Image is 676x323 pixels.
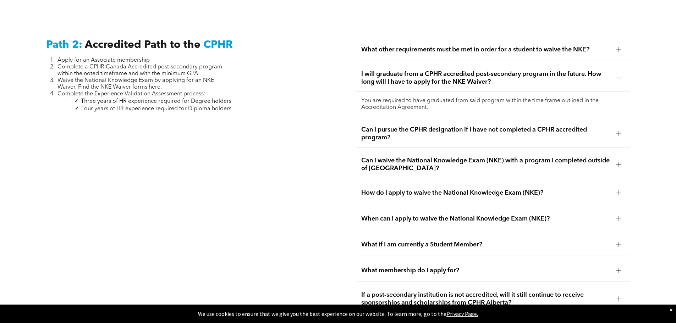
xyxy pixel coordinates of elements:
[57,64,222,77] span: Complete a CPHR Canada Accredited post-secondary program within the noted timeframe and with the ...
[81,99,231,104] span: Three years of HR experience required for Degree holders
[57,78,214,90] span: Waive the National Knowledge Exam by applying for an NKE Waiver. Find the NKE Waiver forms here.
[361,126,611,141] span: Can I pursue the CPHR designation if I have not completed a CPHR accredited program?
[81,106,231,112] span: Four years of HR experience required for Diploma holders
[203,40,233,50] span: CPHR
[85,40,200,50] span: Accredited Path to the
[57,57,150,63] span: Apply for an Associate membership
[361,267,611,274] span: What membership do I apply for?
[446,310,478,317] a: Privacy Page.
[361,70,611,86] span: I will graduate from a CPHR accredited post-secondary program in the future. How long will I have...
[57,91,205,97] span: Complete the Experience Validation Assessment process:
[361,241,611,249] span: What if I am currently a Student Member?
[361,157,611,172] span: Can I waive the National Knowledge Exam (NKE) with a program I completed outside of [GEOGRAPHIC_D...
[361,46,611,54] span: What other requirements must be met in order for a student to waive the NKE?
[670,306,672,313] div: Dismiss notification
[46,40,82,50] span: Path 2:
[361,189,611,197] span: How do I apply to waive the National Knowledge Exam (NKE)?
[361,215,611,223] span: When can I apply to waive the National Knowledge Exam (NKE)?
[361,98,624,111] p: You are required to have graduated from said program within the time frame outlined in the Accred...
[361,291,611,307] span: If a post-secondary institution is not accredited, will it still continue to receive sponsorships...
